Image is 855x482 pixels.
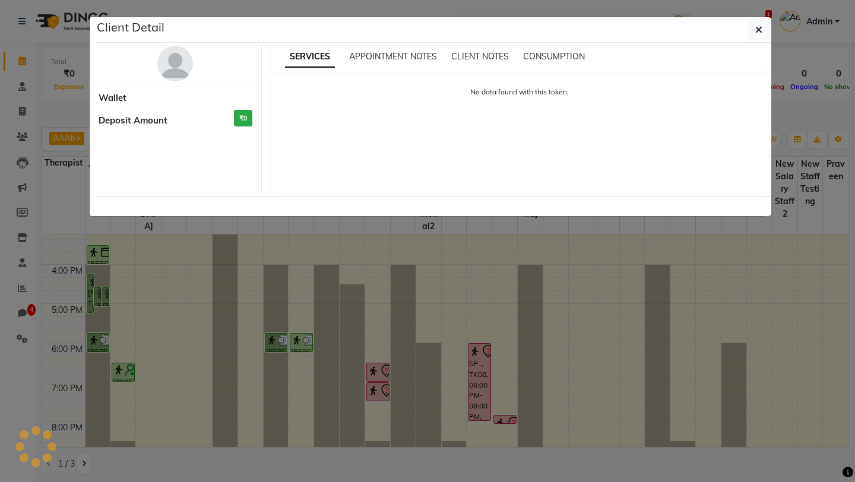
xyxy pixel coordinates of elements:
[99,91,126,105] span: Wallet
[97,18,164,36] h5: Client Detail
[285,46,335,68] span: SERVICES
[523,51,585,62] span: CONSUMPTION
[234,110,252,127] h3: ₹0
[99,114,167,128] span: Deposit Amount
[349,51,437,62] span: APPOINTMENT NOTES
[157,46,193,81] img: avatar
[283,87,757,97] p: No data found with this token.
[451,51,509,62] span: CLIENT NOTES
